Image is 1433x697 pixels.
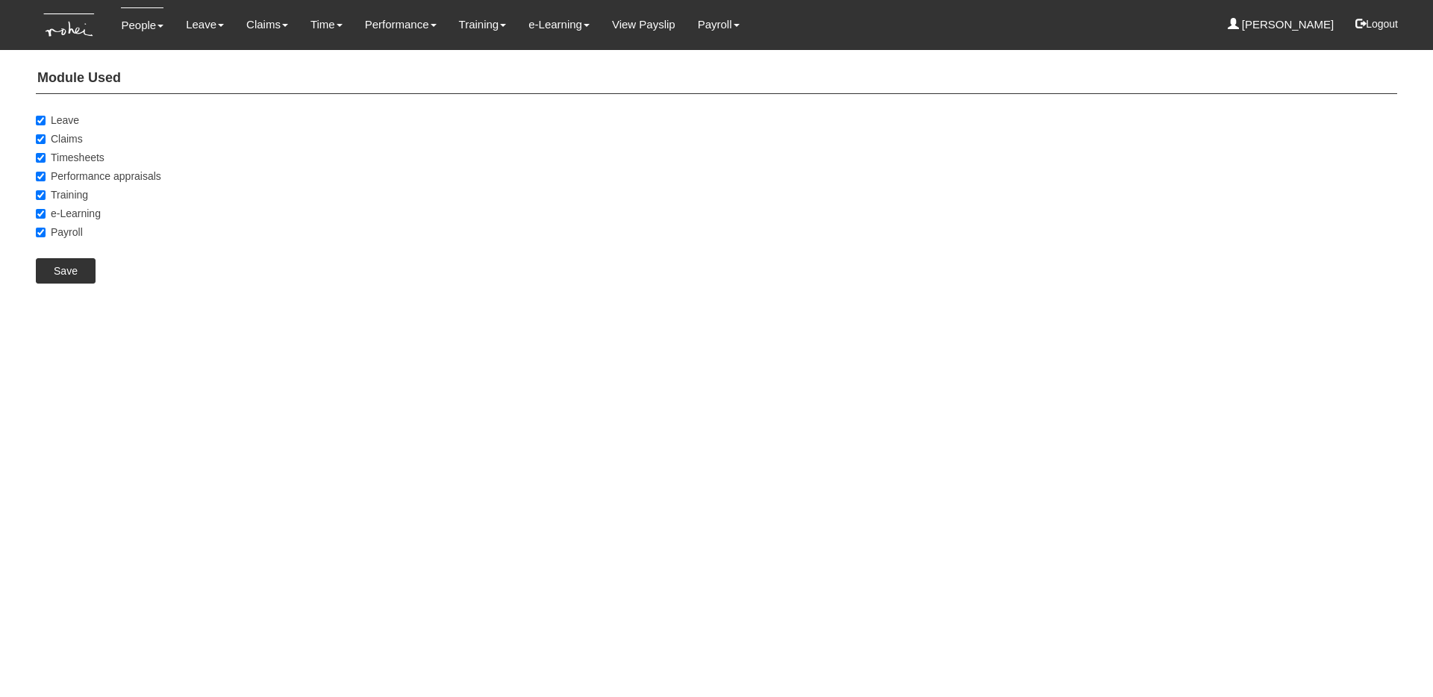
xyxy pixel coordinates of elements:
a: People [121,7,163,43]
a: [PERSON_NAME] [1228,7,1334,42]
label: Performance appraisals [36,169,161,184]
label: Payroll [36,225,83,240]
input: Performance appraisals [36,172,46,181]
a: Performance [365,7,437,42]
a: View Payslip [612,7,675,42]
input: Timesheets [36,153,46,163]
input: Claims [36,134,46,144]
input: Leave [36,116,46,125]
a: Training [459,7,507,42]
label: Timesheets [36,150,104,165]
label: Training [36,187,88,202]
label: e-Learning [36,206,101,221]
input: Payroll [36,228,46,237]
a: Payroll [698,7,740,42]
label: Claims [36,131,83,146]
label: Leave [36,113,79,128]
button: Logout [1345,6,1408,42]
input: Save [36,258,96,284]
input: e-Learning [36,209,46,219]
h4: Module Used [36,63,1397,94]
a: Claims [246,7,288,42]
input: Training [36,190,46,200]
a: Time [310,7,343,42]
a: e-Learning [528,7,590,42]
a: Leave [186,7,224,42]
